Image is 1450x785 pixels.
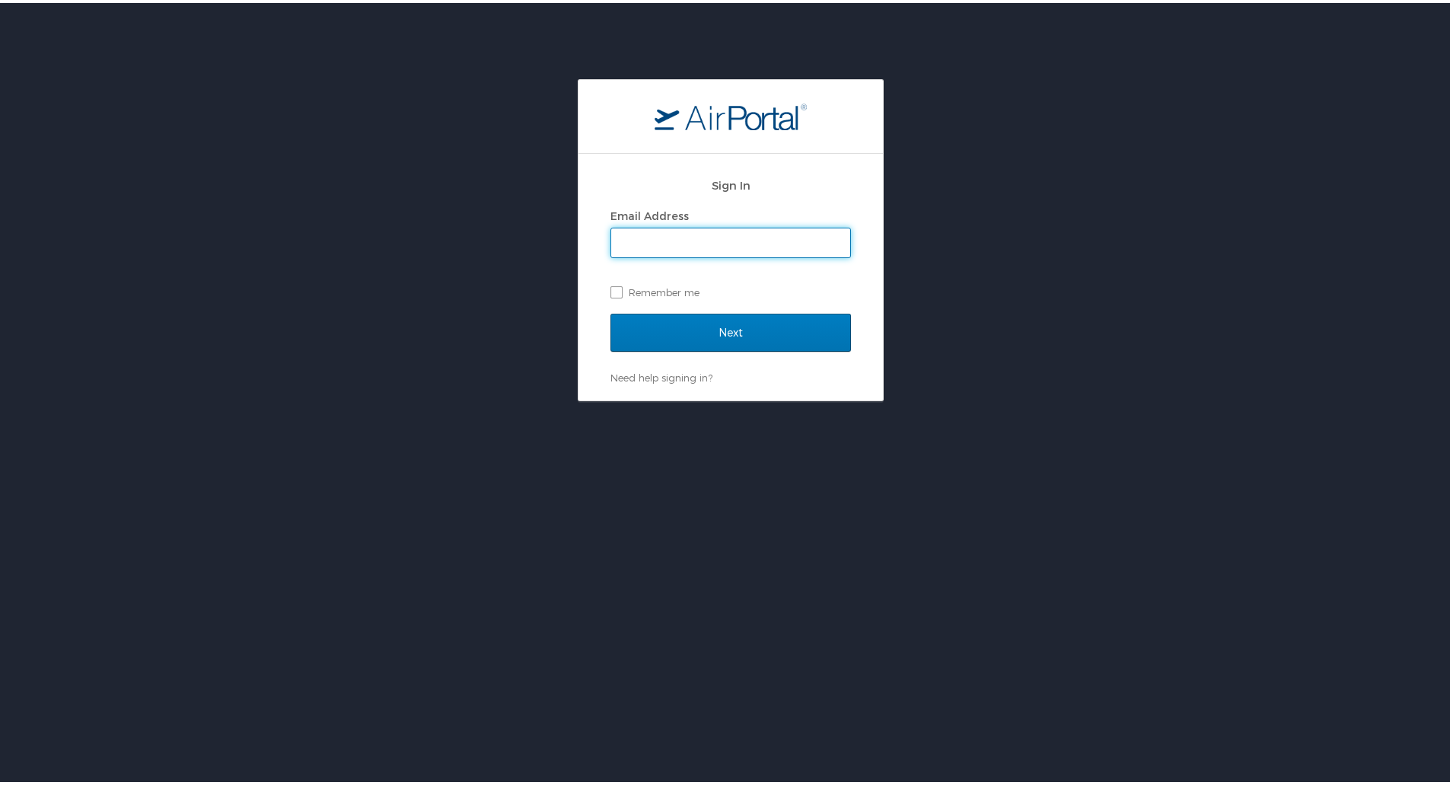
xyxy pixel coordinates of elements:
[610,206,689,219] label: Email Address
[655,100,807,127] img: logo
[610,311,851,349] input: Next
[610,174,851,191] h2: Sign In
[610,369,712,381] a: Need help signing in?
[610,278,851,301] label: Remember me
